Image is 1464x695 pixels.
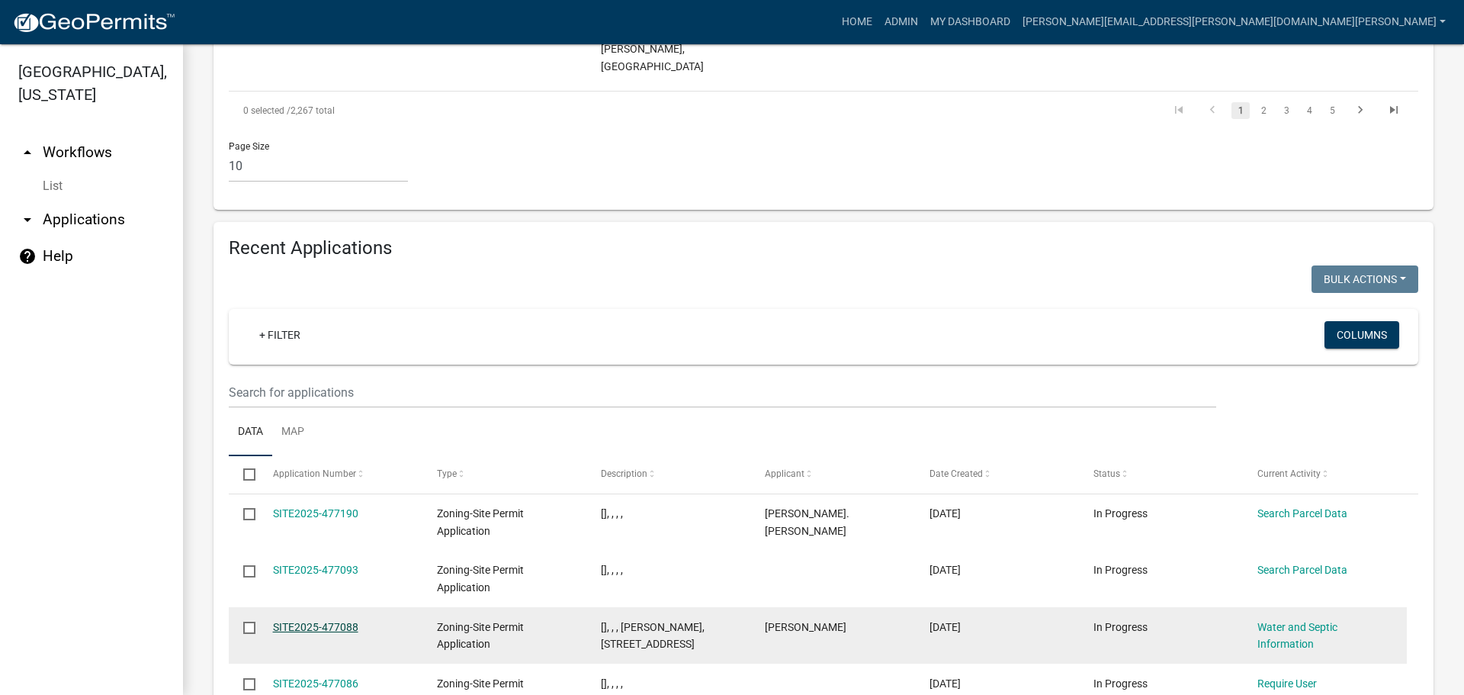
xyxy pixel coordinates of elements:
span: 09/11/2025 [929,507,961,520]
span: In Progress [1093,677,1148,690]
datatable-header-cell: Applicant [750,456,914,493]
li: page 2 [1252,98,1275,124]
i: arrow_drop_down [18,211,37,229]
a: 5 [1323,102,1341,119]
a: Admin [878,8,924,37]
span: Applicant [765,468,804,479]
datatable-header-cell: Type [422,456,586,493]
datatable-header-cell: Current Activity [1243,456,1407,493]
a: Water and Septic Information [1257,621,1337,651]
li: page 5 [1321,98,1344,124]
div: 2,267 total [229,92,698,130]
a: Require User [1257,677,1317,690]
span: In Progress [1093,564,1148,576]
span: Zoning-Site Permit Application [437,564,524,594]
button: Bulk Actions [1311,265,1418,293]
a: go to last page [1379,102,1408,119]
a: Map [272,408,313,457]
span: In Progress [1093,507,1148,520]
span: 09/11/2025 [929,564,961,576]
i: arrow_drop_up [18,143,37,162]
h4: Recent Applications [229,237,1418,259]
span: Zoning-Site Permit Application [437,621,524,651]
span: Status [1093,468,1120,479]
datatable-header-cell: Status [1079,456,1243,493]
datatable-header-cell: Select [229,456,258,493]
span: Date Created [929,468,983,479]
a: 3 [1277,102,1295,119]
input: Search for applications [229,377,1216,408]
datatable-header-cell: Description [586,456,750,493]
a: go to next page [1346,102,1375,119]
span: 09/11/2025 [929,621,961,633]
a: SITE2025-477093 [273,564,358,576]
span: nicole.bradbury [765,507,849,537]
span: [], , , , [601,507,623,520]
span: Zoning-Site Permit Application [437,507,524,537]
a: + Filter [247,321,313,349]
span: Current Activity [1257,468,1321,479]
span: Terry Stenger [765,621,846,633]
span: [], , , TERRY STENGER, 21164 400TH AVE [601,621,705,651]
li: page 3 [1275,98,1298,124]
span: 09/11/2025 [929,677,961,690]
a: go to previous page [1198,102,1227,119]
datatable-header-cell: Date Created [914,456,1078,493]
a: [PERSON_NAME][EMAIL_ADDRESS][PERSON_NAME][DOMAIN_NAME][PERSON_NAME] [1016,8,1452,37]
a: Data [229,408,272,457]
a: 1 [1231,102,1250,119]
a: Search Parcel Data [1257,564,1347,576]
i: help [18,247,37,265]
a: Search Parcel Data [1257,507,1347,520]
span: Description [601,468,647,479]
li: page 4 [1298,98,1321,124]
a: Home [836,8,878,37]
datatable-header-cell: Application Number [258,456,422,493]
a: 4 [1300,102,1318,119]
a: go to first page [1164,102,1193,119]
span: [], , , , [601,677,623,690]
a: SITE2025-477086 [273,677,358,690]
span: In Progress [1093,621,1148,633]
a: SITE2025-477190 [273,507,358,520]
span: [], , , , [601,564,623,576]
span: Type [437,468,457,479]
li: page 1 [1229,98,1252,124]
button: Columns [1324,321,1399,349]
a: My Dashboard [924,8,1016,37]
span: 0 selected / [243,105,291,116]
span: Application Number [273,468,356,479]
a: 2 [1254,102,1273,119]
a: SITE2025-477088 [273,621,358,633]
